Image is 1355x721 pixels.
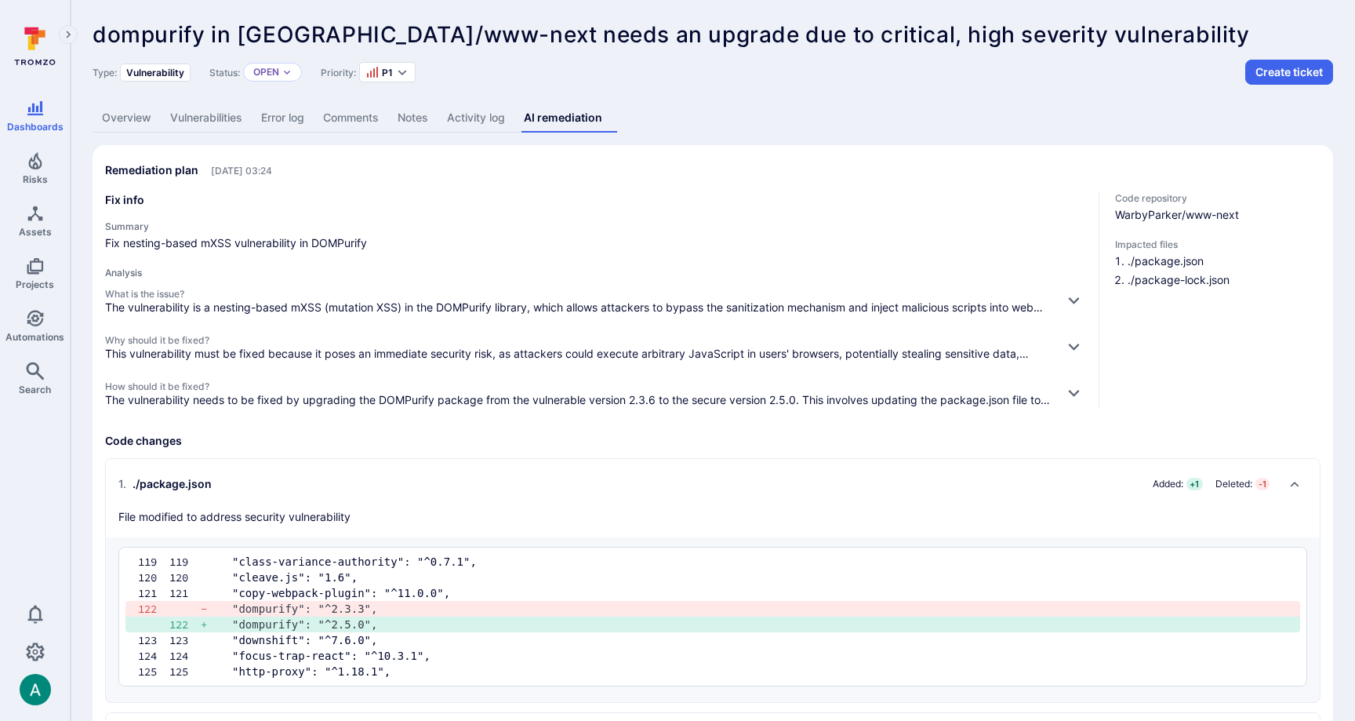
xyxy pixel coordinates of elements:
span: Deleted: [1215,478,1252,490]
pre: "http-proxy": "^1.18.1", [232,664,1288,679]
pre: "focus-trap-react": "^10.3.1", [232,648,1288,664]
li: ./package.json [1128,253,1320,269]
span: Risks [23,173,48,185]
h3: Code changes [105,433,1320,449]
div: 122 [138,601,169,617]
a: Activity log [438,104,514,133]
i: Expand navigation menu [63,28,74,42]
p: The vulnerability is a nesting-based mXSS (mutation XSS) in the DOMPurify library, which allows a... [105,300,1052,315]
div: Vulnerability [120,64,191,82]
p: The vulnerability needs to be fixed by upgrading the DOMPurify package from the vulnerable versio... [105,392,1052,408]
h3: Fix info [105,192,1086,208]
button: Expand navigation menu [59,25,78,44]
pre: "dompurify": "^2.3.3", [232,601,1288,617]
span: How should it be fixed? [105,381,1052,392]
span: Impacted files [1115,239,1320,250]
div: 121 [169,585,201,601]
span: What is the issue? [105,288,1052,300]
h2: Remediation plan [105,162,198,178]
div: 120 [138,570,169,585]
button: P1 [366,66,393,78]
pre: "cleave.js": "1.6", [232,570,1288,585]
pre: "class-variance-authority": "^0.7.1", [232,554,1288,570]
span: Type: [93,67,117,78]
a: Vulnerabilities [161,104,252,133]
div: 125 [138,664,169,679]
span: Priority: [321,67,356,78]
button: Expand dropdown [282,67,292,77]
div: Collapse [106,459,1320,537]
div: 123 [169,632,201,648]
div: 123 [138,632,169,648]
a: AI remediation [514,104,612,133]
span: Added: [1153,478,1183,490]
span: Status: [209,67,240,78]
div: 124 [138,648,169,664]
p: File modified to address security vulnerability [118,509,351,525]
pre: "dompurify": "^2.5.0", [232,617,1288,632]
span: Automations [5,331,64,343]
span: WarbyParker/www-next [1115,207,1320,223]
button: Expand dropdown [396,66,409,78]
div: ./package.json [118,476,212,492]
pre: "copy-webpack-plugin": "^11.0.0", [232,585,1288,601]
span: dompurify in [GEOGRAPHIC_DATA]/www-next needs an upgrade due to critical, high severity vulnerabi... [93,21,1250,48]
div: + [201,617,232,632]
span: Only visible to Tromzo users [211,165,272,177]
span: Dashboards [7,121,64,133]
pre: "downshift": "^7.6.0", [232,632,1288,648]
a: Notes [388,104,438,133]
button: Open [253,66,279,78]
div: 119 [169,554,201,570]
div: 119 [138,554,169,570]
span: + 1 [1186,478,1202,490]
span: 1 . [118,476,126,492]
a: Error log [252,104,314,133]
div: 125 [169,664,201,679]
a: Overview [93,104,161,133]
span: Code repository [1115,192,1320,204]
span: Projects [16,279,54,290]
div: 124 [169,648,201,664]
h4: Analysis [105,267,1086,279]
div: Alert tabs [93,104,1333,133]
div: 121 [138,585,169,601]
h4: Summary [105,220,1086,232]
span: - 1 [1255,478,1270,490]
span: Fix nesting-based mXSS vulnerability in DOMPurify [105,235,1086,251]
span: Why should it be fixed? [105,334,1052,346]
button: Create ticket [1245,60,1333,85]
div: 120 [169,570,201,585]
div: Arjan Dehar [20,674,51,705]
p: This vulnerability must be fixed because it poses an immediate security risk, as attackers could ... [105,346,1052,362]
span: P1 [382,67,393,78]
div: 122 [169,617,201,632]
img: ACg8ocLSa5mPYBaXNx3eFu_EmspyJX0laNWN7cXOFirfQ7srZveEpg=s96-c [20,674,51,705]
span: Assets [19,226,52,238]
span: Search [19,384,51,395]
li: ./package-lock.json [1128,272,1320,288]
a: Comments [314,104,388,133]
div: - [201,601,232,617]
